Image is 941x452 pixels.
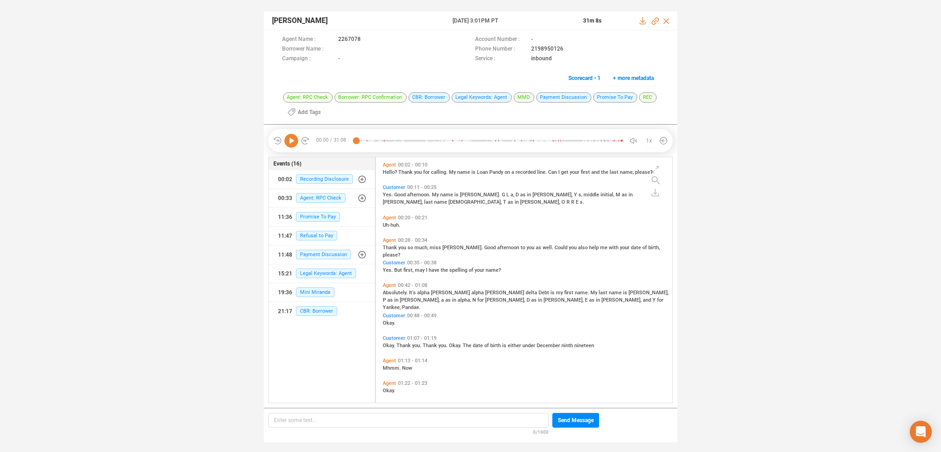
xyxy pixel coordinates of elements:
button: 19:36Mini Miranda [269,283,375,302]
div: 15:21 [278,266,292,281]
span: s. [580,199,584,205]
span: afternoon. [407,192,432,198]
span: I [558,169,561,175]
span: [DATE] 3:01PM PT [453,17,572,25]
span: as [520,192,527,198]
span: my [556,290,564,296]
button: 11:36Promise To Pay [269,208,375,226]
span: is [623,290,629,296]
span: My [432,192,440,198]
span: Customer [383,260,405,266]
span: inbound [531,54,552,64]
span: Y [574,192,578,198]
span: alpha, [458,297,472,303]
span: you [569,245,578,251]
span: Loan [477,169,489,175]
span: initial, [601,192,616,198]
span: - [338,54,340,64]
span: delta [526,290,539,296]
span: Yes. [383,192,394,198]
span: in [629,192,633,198]
span: R [567,199,571,205]
span: is [550,290,556,296]
span: I [426,267,429,273]
span: Campaign : [282,54,334,64]
span: 00:20 - 00:21 [396,215,429,221]
span: Agent [383,282,396,288]
span: for [423,169,431,175]
span: Events (16) [273,160,301,168]
span: your [570,169,581,175]
span: is [454,192,460,198]
span: [PERSON_NAME]. [460,192,502,198]
span: Good [484,245,497,251]
span: Agent: RPC Check [283,92,333,103]
span: and [591,169,601,175]
span: miss [430,245,442,251]
span: [PERSON_NAME], [629,290,669,296]
span: Agent [383,358,396,364]
span: name [609,290,623,296]
span: your [475,267,486,273]
span: as [622,192,629,198]
div: 00:33 [278,191,292,206]
span: [PERSON_NAME] [485,290,526,296]
span: M [616,192,622,198]
span: Agent [383,380,396,386]
span: Okay. [383,320,395,326]
span: + more metadata [613,71,654,86]
span: please? [635,169,652,175]
span: either [508,343,522,349]
span: [PERSON_NAME] [272,15,328,26]
span: name. [575,290,590,296]
span: as [508,199,515,205]
span: [PERSON_NAME], [400,297,441,303]
span: E [585,297,589,303]
span: spelling [449,267,469,273]
span: s, [578,192,584,198]
span: birth, [648,245,660,251]
span: well. [543,245,555,251]
span: 00:35 - 00:38 [405,260,438,266]
span: Thank [383,245,398,251]
span: the [441,267,449,273]
span: N [472,297,477,303]
div: 21:17 [278,304,292,319]
span: last [599,290,609,296]
button: Scorecard • 1 [563,71,606,86]
span: last [610,169,620,175]
span: much, [414,245,430,251]
span: Pandae. [402,304,420,310]
span: Phone Number : [475,45,527,54]
span: [PERSON_NAME] [431,290,471,296]
span: 01:22 - 01:23 [396,380,429,386]
span: CBR: Borrower [408,92,450,103]
span: 00:28 - 00:34 [396,237,429,243]
span: Legal Keywords: Agent [296,269,356,278]
span: - [531,35,533,45]
span: name, [620,169,635,175]
span: is [502,343,508,349]
span: MMD [514,92,534,103]
span: birth [490,343,502,349]
span: T [503,199,508,205]
span: Y [652,297,657,303]
div: Open Intercom Messenger [910,421,932,443]
span: [PERSON_NAME]. [442,245,484,251]
span: line. [537,169,548,175]
span: on [505,169,511,175]
span: Thank [423,343,438,349]
span: Agent Name : [282,35,334,45]
span: Yes. [383,267,394,273]
span: December [537,343,561,349]
span: [PERSON_NAME], [533,192,574,198]
button: 21:17CBR: Borrower [269,302,375,320]
span: 00:48 - 00:49 [405,313,438,319]
span: in [515,199,520,205]
span: middle [584,192,601,198]
span: in [538,297,544,303]
span: your [620,245,631,251]
span: date [631,245,642,251]
span: Refusal to Pay [296,231,337,240]
span: to [521,245,527,251]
